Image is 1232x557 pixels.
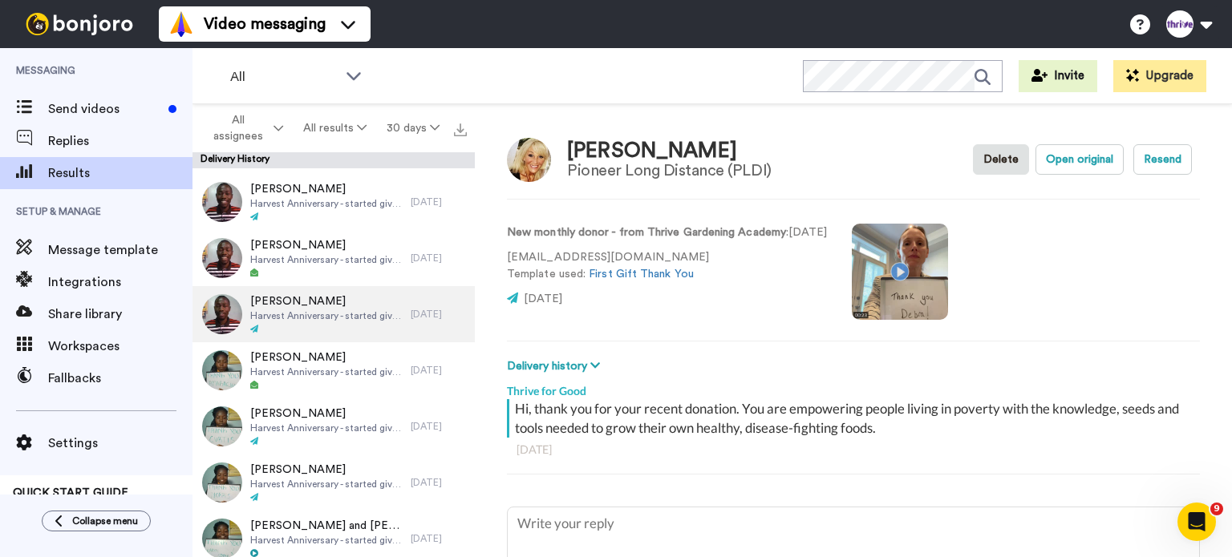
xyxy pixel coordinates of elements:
span: QUICK START GUIDE [13,487,128,498]
img: bj-logo-header-white.svg [19,13,140,35]
span: Harvest Anniversary - started giving in [DATE] - [DATE] - has helped 131 people [250,253,403,266]
span: Results [48,163,192,183]
span: Harvest Anniversary - started giving in [DATE] - [DATE] - has helped 18 people [250,478,403,490]
button: Open original [1035,144,1124,175]
div: Delivery History [192,152,475,168]
span: Send videos [48,99,162,119]
a: [PERSON_NAME]Harvest Anniversary - started giving in [DATE] - [DATE] - has helped 69 people[DATE] [192,174,475,230]
div: [DATE] [411,476,467,489]
p: : [DATE] [507,224,828,241]
span: Message template [48,240,192,260]
iframe: Intercom live chat [1177,503,1216,541]
div: [DATE] [411,532,467,545]
span: [PERSON_NAME] [250,237,403,253]
span: Collapse menu [72,515,138,527]
a: [PERSON_NAME]Harvest Anniversary - started giving in [DATE] - [DATE] - has helped 131 people[DATE] [192,230,475,286]
span: [PERSON_NAME] [250,406,403,422]
span: Fallbacks [48,369,192,388]
div: Hi, thank you for your recent donation. You are empowering people living in poverty with the know... [515,399,1196,438]
p: [EMAIL_ADDRESS][DOMAIN_NAME] Template used: [507,249,828,283]
span: [PERSON_NAME] [250,462,403,478]
button: Delete [973,144,1029,175]
img: vm-color.svg [168,11,194,37]
img: b512593e-b711-49d7-b9f3-9789e5356691-thumb.jpg [202,350,242,390]
span: [PERSON_NAME] [250,293,403,309]
img: 06bd297a-dc7a-4adc-b01b-9ffdaaa92132-thumb.jpg [202,406,242,446]
span: Harvest Anniversary - started giving in [DATE] - [DATE] - has helped 35 people [250,365,403,378]
img: export.svg [454,123,467,136]
img: 8bb94f42-09db-4961-a875-94cb0e30ac15-thumb.jpg [202,462,242,503]
span: Video messaging [204,13,326,35]
div: Thrive for Good [507,375,1200,399]
div: [PERSON_NAME] [567,139,772,163]
span: [PERSON_NAME] and [PERSON_NAME] and [PERSON_NAME] [250,518,403,534]
a: First Gift Thank You [589,268,694,280]
button: 30 days [376,114,449,143]
a: [PERSON_NAME]Harvest Anniversary - started giving in [DATE] - [DATE] - has helped 35 people[DATE] [192,342,475,398]
div: [DATE] [411,420,467,433]
button: Upgrade [1113,60,1206,92]
img: 989baa64-559d-4bd2-ad73-6a612d3e0043-thumb.jpg [202,294,242,334]
div: [DATE] [411,196,467,208]
button: All assignees [196,106,294,151]
span: 9 [1210,503,1223,515]
img: Image of Debra Lowell [507,138,551,182]
span: Harvest Anniversary - started giving in [DATE] - [DATE] - has helped 254 people [250,422,403,434]
strong: New monthly donor - from Thrive Gardening Academy [507,227,786,238]
span: Workspaces [48,337,192,356]
span: Replies [48,131,192,151]
div: [DATE] [517,442,1190,458]
a: [PERSON_NAME]Harvest Anniversary - started giving in [DATE] - [DATE] - has helped 1,040 people[DATE] [192,286,475,342]
span: Share library [48,305,192,324]
button: All results [294,114,377,143]
button: Export all results that match these filters now. [449,116,472,140]
span: [PERSON_NAME] [250,181,403,197]
span: Harvest Anniversary - started giving in [DATE] - [DATE] - has helped 69 people [250,197,403,210]
div: [DATE] [411,308,467,321]
button: Collapse menu [42,511,151,531]
button: Invite [1019,60,1097,92]
div: Pioneer Long Distance (PLDI) [567,162,772,180]
div: [DATE] [411,252,467,264]
a: [PERSON_NAME]Harvest Anniversary - started giving in [DATE] - [DATE] - has helped 18 people[DATE] [192,454,475,511]
span: All assignees [205,112,270,144]
span: Settings [48,434,192,453]
a: [PERSON_NAME]Harvest Anniversary - started giving in [DATE] - [DATE] - has helped 254 people[DATE] [192,398,475,454]
span: All [230,67,338,87]
img: 97f778f0-ff52-490e-adf7-862859fe56b6-thumb.jpg [202,238,242,278]
span: [PERSON_NAME] [250,349,403,365]
span: [DATE] [524,293,562,305]
button: Delivery history [507,357,605,375]
span: Harvest Anniversary - started giving in [DATE] - [DATE] - has helped 883 people [250,534,403,547]
span: Harvest Anniversary - started giving in [DATE] - [DATE] - has helped 1,040 people [250,309,403,322]
img: c2b3f03e-452d-482f-9dda-df1bdc0acb1d-thumb.jpg [202,182,242,222]
div: [DATE] [411,364,467,377]
button: Resend [1133,144,1192,175]
span: Integrations [48,272,192,292]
